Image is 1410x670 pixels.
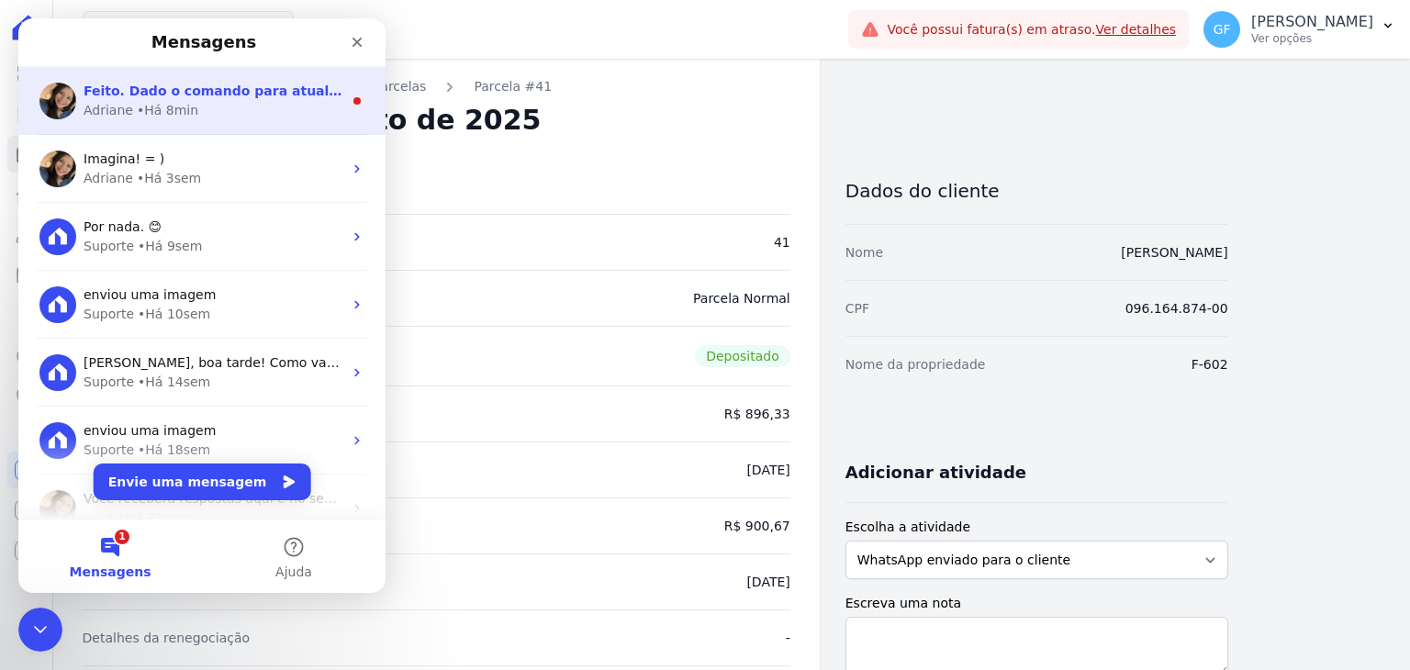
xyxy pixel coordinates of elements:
[21,132,58,169] img: Profile image for Adriane
[65,133,146,148] span: Imagina! = )
[75,445,293,482] button: Envie uma mensagem
[65,405,197,419] span: enviou uma imagem
[474,77,552,96] a: Parcela #41
[21,268,58,305] img: Profile image for Suporte
[21,200,58,237] img: Profile image for Suporte
[374,77,427,96] a: Parcelas
[65,201,143,216] span: Por nada. 😊
[83,11,294,46] button: [GEOGRAPHIC_DATA]
[65,490,96,509] div: Hent
[746,461,789,479] dd: [DATE]
[65,269,197,284] span: enviou uma imagem
[21,336,58,373] img: Profile image for Suporte
[845,355,986,374] dt: Nome da propriedade
[21,64,58,101] img: Profile image for Adriane
[100,490,173,509] div: • Há 21sem
[118,151,183,170] div: • Há 3sem
[774,233,790,251] dd: 41
[119,354,192,374] div: • Há 14sem
[693,289,790,307] dd: Parcela Normal
[65,151,115,170] div: Adriane
[18,18,386,593] iframe: Intercom live chat
[1096,22,1177,37] a: Ver detalhes
[845,243,883,262] dt: Nome
[695,345,790,367] span: Depositado
[845,299,869,318] dt: CPF
[65,473,1081,487] span: Você receberá respostas aqui e no seu e-mail: ✉️ [PERSON_NAME][EMAIL_ADDRESS][DOMAIN_NAME] Nosso ...
[1121,245,1227,260] a: [PERSON_NAME]
[118,83,180,102] div: • Há 8min
[65,337,483,352] span: [PERSON_NAME], boa tarde! Como vai? Aqui é a Paty. Deu certo?
[65,422,116,441] div: Suporte
[83,629,251,647] dt: Detalhes da renegociação
[746,573,789,591] dd: [DATE]
[845,180,1228,202] h3: Dados do cliente
[184,501,367,575] button: Ajuda
[65,354,116,374] div: Suporte
[1192,355,1228,374] dd: F-602
[21,472,58,508] img: Profile image for Adriane
[845,462,1026,484] h3: Adicionar atividade
[1125,299,1228,318] dd: 096.164.874-00
[1189,4,1410,55] button: GF [PERSON_NAME] Ver opções
[845,518,1228,537] label: Escolha a atividade
[119,422,192,441] div: • Há 18sem
[786,629,790,647] dd: -
[887,20,1176,39] span: Você possui fatura(s) em atraso.
[724,405,790,423] dd: R$ 896,33
[119,218,184,238] div: • Há 9sem
[65,83,115,102] div: Adriane
[724,517,790,535] dd: R$ 900,67
[119,286,192,306] div: • Há 10sem
[83,77,790,96] nav: Breadcrumb
[845,594,1228,613] label: Escreva uma nota
[1251,13,1373,31] p: [PERSON_NAME]
[257,547,294,560] span: Ajuda
[21,404,58,441] img: Profile image for Suporte
[1251,31,1373,46] p: Ver opções
[51,547,133,560] span: Mensagens
[65,65,381,80] span: Feito. Dado o comando para atualização. ; )
[65,286,116,306] div: Suporte
[18,608,62,652] iframe: Intercom live chat
[65,218,116,238] div: Suporte
[1214,23,1231,36] span: GF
